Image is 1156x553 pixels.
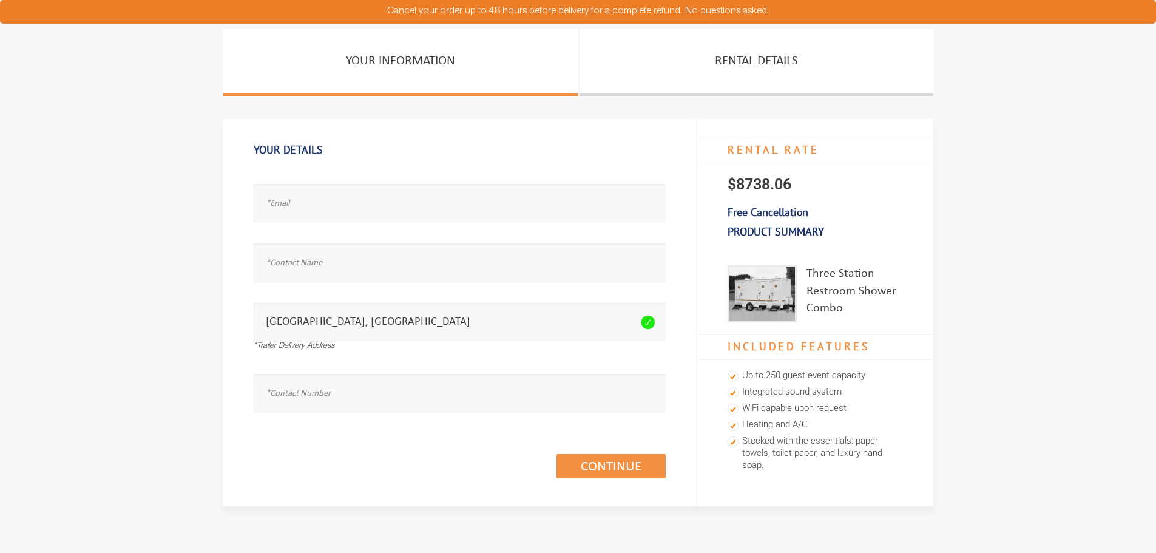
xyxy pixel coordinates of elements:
[697,219,933,245] h3: Product Summary
[728,417,903,433] li: Heating and A/C
[223,29,578,96] a: Your Information
[254,184,666,222] input: *Email
[254,137,666,163] h1: Your Details
[728,384,903,401] li: Integrated sound system
[728,401,903,417] li: WiFi capable upon request
[556,454,666,478] a: Continue
[697,138,933,163] h4: RENTAL RATE
[254,303,666,341] input: *Trailer Delivery Address
[697,334,933,360] h4: Included Features
[254,243,666,282] input: *Contact Name
[254,374,666,412] input: *Contact Number
[254,341,666,353] div: *Trailer Delivery Address
[806,265,903,322] div: Three Station Restroom Shower Combo
[697,163,933,206] p: $8738.06
[728,205,808,219] b: Free Cancellation
[580,29,933,96] a: Rental Details
[728,433,903,474] li: Stocked with the essentials: paper towels, toilet paper, and luxury hand soap.
[728,368,903,384] li: Up to 250 guest event capacity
